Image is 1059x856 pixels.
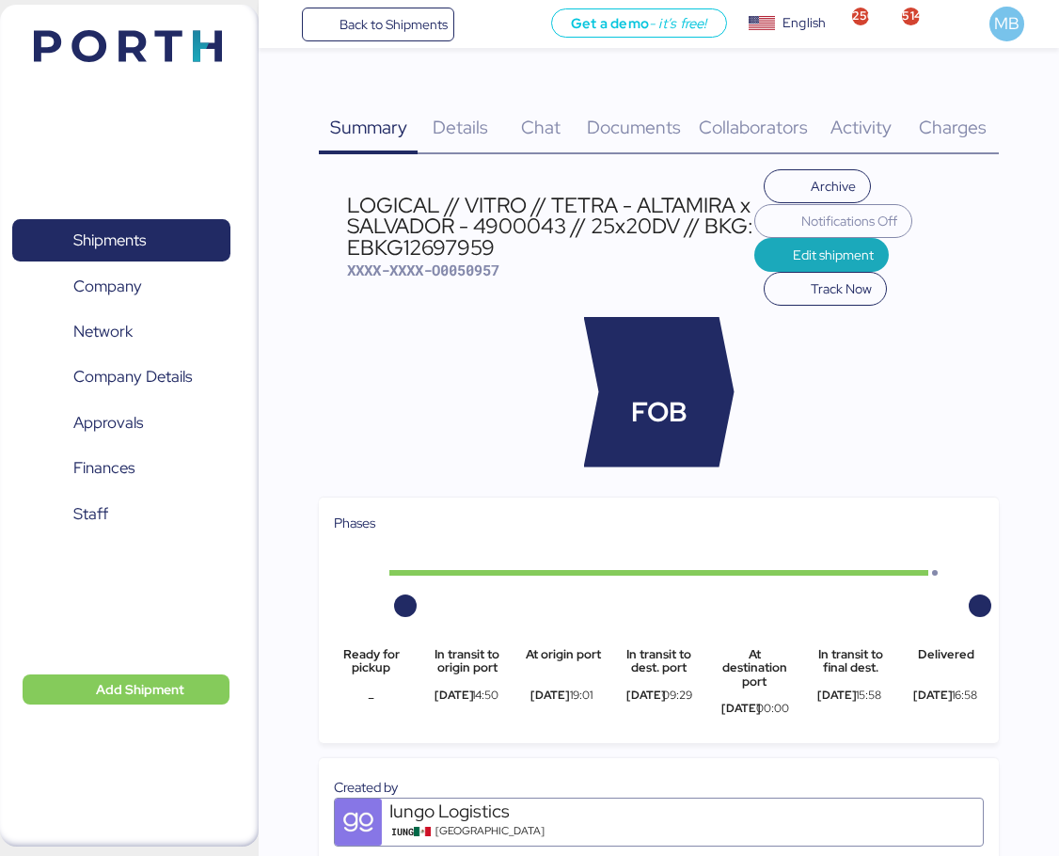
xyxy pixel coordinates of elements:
button: Add Shipment [23,674,229,705]
a: Network [12,310,230,354]
a: Company [12,264,230,308]
span: Add Shipment [96,678,184,701]
a: Company Details [12,356,230,399]
div: 14:50 [466,687,505,704]
span: Details [433,115,488,139]
span: Chat [521,115,561,139]
span: Finances [73,454,134,482]
span: Company [73,273,142,300]
a: Shipments [12,219,230,262]
span: Edit shipment [793,244,874,266]
span: [GEOGRAPHIC_DATA] [435,823,545,839]
div: At destination port [717,648,792,689]
div: Phases [334,513,984,533]
div: In transit to dest. port [622,648,697,675]
span: Back to Shipments [340,13,448,36]
span: XXXX-XXXX-O0050957 [347,261,499,279]
div: In transit to origin port [430,648,505,675]
span: Notifications Off [801,210,897,232]
span: Activity [830,115,892,139]
div: 09:29 [658,687,697,704]
div: Iungo Logistics [389,799,615,824]
div: [DATE] [813,687,861,704]
button: Track Now [764,272,887,306]
div: [DATE] [717,700,766,717]
div: [DATE] [622,687,671,704]
div: Created by [334,777,984,798]
span: FOB [631,392,688,433]
a: Staff [12,493,230,536]
div: 00:00 [754,700,793,717]
span: Collaborators [699,115,808,139]
span: MB [994,11,1019,36]
span: Company Details [73,363,192,390]
div: Ready for pickup [334,648,409,675]
div: 16:58 [945,687,984,704]
button: Menu [270,8,302,40]
span: Documents [587,115,681,139]
div: 19:01 [562,687,601,704]
span: Track Now [811,277,872,300]
div: [DATE] [430,687,479,704]
a: Approvals [12,402,230,445]
button: Archive [764,169,871,203]
div: English [782,13,826,33]
div: 15:58 [849,687,888,704]
div: In transit to final dest. [813,648,888,675]
div: Delivered [909,648,984,675]
span: Summary [330,115,407,139]
button: Notifications Off [754,204,912,238]
span: Approvals [73,409,143,436]
span: Charges [919,115,987,139]
div: [DATE] [526,687,575,704]
div: At origin port [526,648,601,675]
span: Archive [811,175,856,198]
span: Shipments [73,227,146,254]
a: Finances [12,447,230,490]
button: Edit shipment [754,238,889,272]
span: Network [73,318,133,345]
span: Staff [73,500,108,528]
div: [DATE] [909,687,957,704]
div: - [334,687,409,709]
div: LOGICAL // VITRO // TETRA - ALTAMIRA x SALVADOR - 4900043 // 25x20DV // BKG: EBKG12697959 [347,195,754,258]
a: Back to Shipments [302,8,455,41]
